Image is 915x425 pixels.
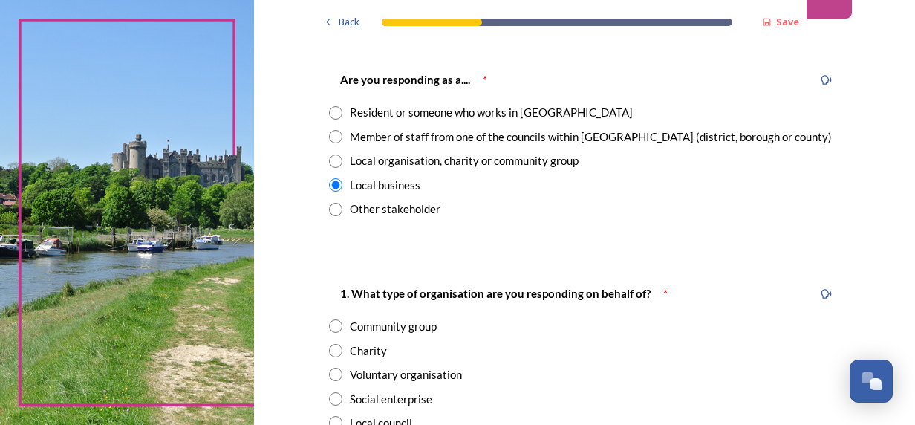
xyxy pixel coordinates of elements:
[350,391,432,408] div: Social enterprise
[350,152,579,169] div: Local organisation, charity or community group
[850,360,893,403] button: Open Chat
[350,366,462,383] div: Voluntary organisation
[350,177,420,194] div: Local business
[339,15,359,29] span: Back
[350,201,440,218] div: Other stakeholder
[350,129,832,146] div: Member of staff from one of the councils within [GEOGRAPHIC_DATA] (district, borough or county)
[340,73,470,86] strong: Are you responding as a....
[340,287,651,300] strong: 1. What type of organisation are you responding on behalf of?
[350,318,437,335] div: Community group
[350,104,633,121] div: Resident or someone who works in [GEOGRAPHIC_DATA]
[776,15,799,28] strong: Save
[350,343,387,360] div: Charity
